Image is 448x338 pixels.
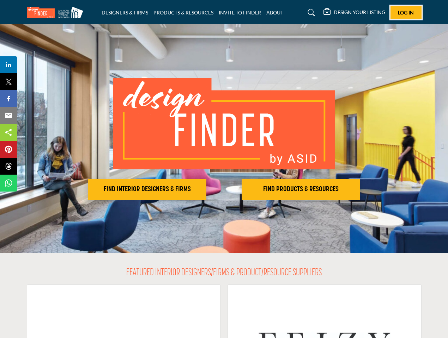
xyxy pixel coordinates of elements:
button: FIND PRODUCTS & RESOURCES [242,179,360,200]
a: PRODUCTS & RESOURCES [153,10,213,15]
div: DESIGN YOUR LISTING [323,8,385,17]
h5: DESIGN YOUR LISTING [334,9,385,15]
h2: FIND PRODUCTS & RESOURCES [244,185,358,194]
a: Search [301,7,320,18]
span: Log In [398,10,414,15]
a: ABOUT [266,10,283,15]
button: FIND INTERIOR DESIGNERS & FIRMS [88,179,206,200]
img: image [113,78,335,169]
img: Site Logo [27,7,87,18]
a: DESIGNERS & FIRMS [102,10,148,15]
a: INVITE TO FINDER [219,10,261,15]
button: Log In [391,6,422,19]
h2: FEATURED INTERIOR DESIGNERS/FIRMS & PRODUCT/RESOURCE SUPPLIERS [126,267,322,279]
h2: FIND INTERIOR DESIGNERS & FIRMS [90,185,204,194]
